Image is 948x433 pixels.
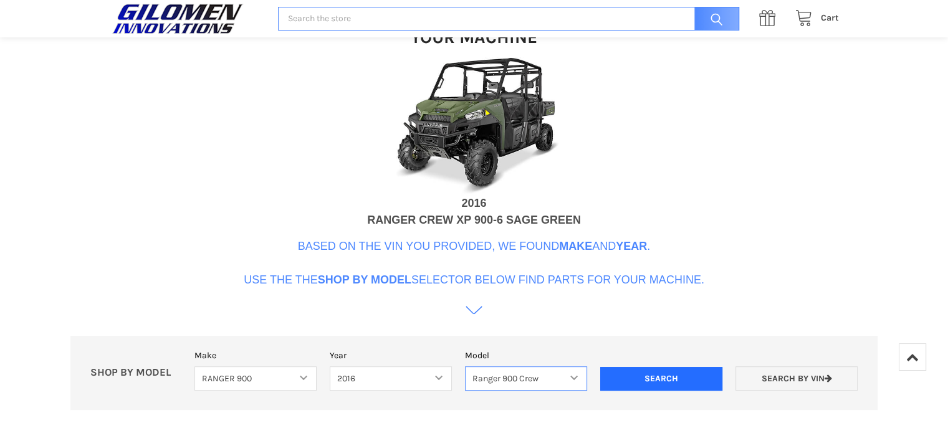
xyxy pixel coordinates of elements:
[465,349,587,362] label: Model
[735,366,858,391] a: Search by VIN
[688,7,739,31] input: Search
[194,349,317,362] label: Make
[461,195,486,212] div: 2016
[821,12,839,23] span: Cart
[330,349,452,362] label: Year
[278,7,739,31] input: Search the store
[788,11,839,26] a: Cart
[109,3,265,34] a: GILOMEN INNOVATIONS
[559,240,592,252] b: Make
[109,3,246,34] img: GILOMEN INNOVATIONS
[600,367,722,391] input: Search
[899,343,926,371] a: Top of Page
[318,274,411,286] b: Shop By Model
[350,55,599,195] img: VIN Image
[244,238,704,288] p: Based on the VIN you provided, we found and . Use the the selector below find parts for your mach...
[367,212,581,229] div: RANGER CREW XP 900-6 SAGE GREEN
[616,240,647,252] b: Year
[84,366,188,379] p: SHOP BY MODEL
